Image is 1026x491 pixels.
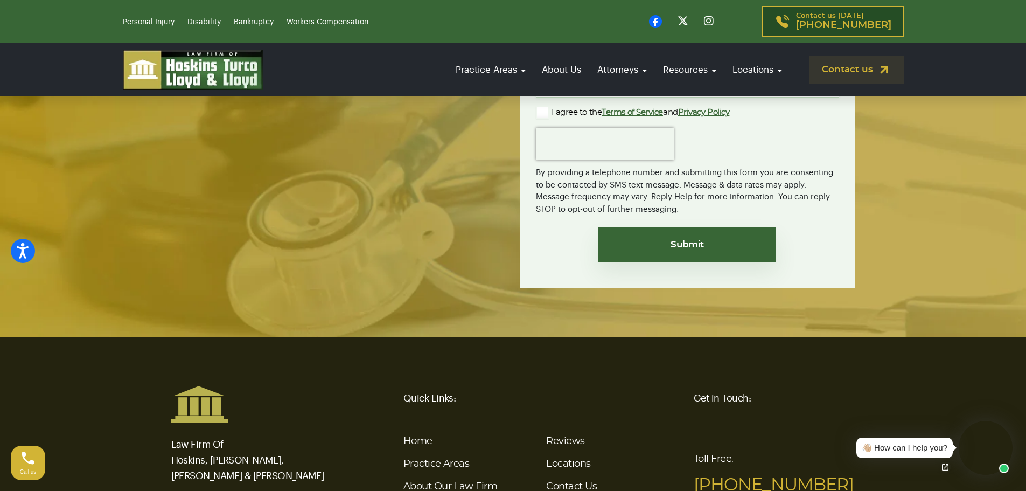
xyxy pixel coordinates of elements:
span: Call us [20,469,37,475]
img: Hoskins and Turco Logo [171,385,228,423]
a: About Us [536,54,587,85]
span: [PHONE_NUMBER] [796,20,891,31]
a: Home [403,437,432,446]
img: logo [123,50,263,90]
a: Workers Compensation [287,18,368,26]
a: Locations [727,54,787,85]
a: Personal Injury [123,18,175,26]
a: Open chat [934,456,957,479]
a: Resources [658,54,722,85]
a: Privacy Policy [678,108,730,116]
p: Law Firm Of Hoskins, [PERSON_NAME], [PERSON_NAME] & [PERSON_NAME] [171,424,333,484]
p: Contact us [DATE] [796,12,891,31]
a: Contact us [809,56,904,84]
a: Contact us [DATE][PHONE_NUMBER] [762,6,904,37]
a: Locations [546,459,590,469]
a: Terms of Service [602,108,663,116]
a: Disability [187,18,221,26]
a: Practice Areas [403,459,469,469]
label: I agree to the and [536,106,730,119]
a: Bankruptcy [234,18,274,26]
a: Reviews [546,437,584,446]
h6: Get in Touch: [694,385,855,411]
div: By providing a telephone number and submitting this form you are consenting to be contacted by SM... [536,160,839,216]
input: Submit [598,227,776,262]
div: 👋🏼 How can I help you? [862,442,947,454]
a: Practice Areas [450,54,531,85]
a: Attorneys [592,54,652,85]
iframe: reCAPTCHA [536,128,674,160]
h6: Quick Links: [403,385,681,411]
